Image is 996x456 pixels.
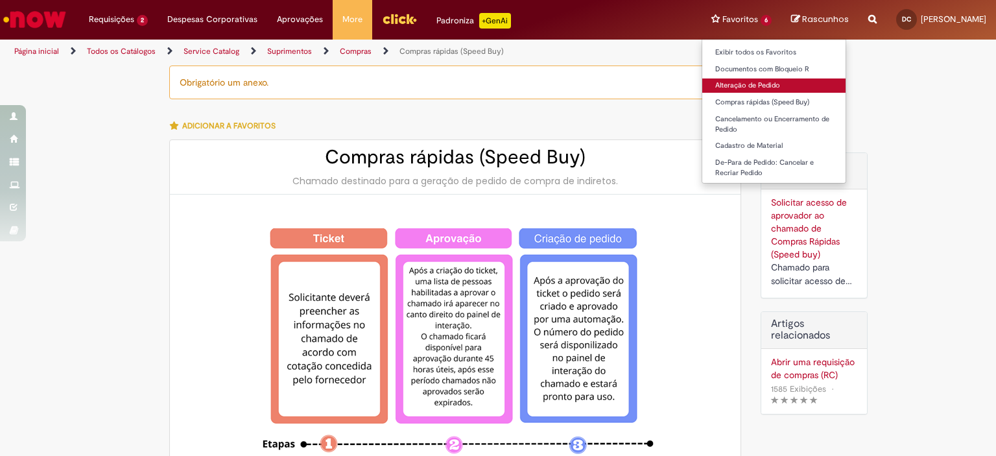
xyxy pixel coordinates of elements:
[14,46,59,56] a: Página inicial
[183,147,728,168] h2: Compras rápidas (Speed Buy)
[277,13,323,26] span: Aprovações
[137,15,148,26] span: 2
[771,261,857,288] div: Chamado para solicitar acesso de aprovador ao ticket de Speed buy
[802,13,849,25] span: Rascunhos
[267,46,312,56] a: Suprimentos
[702,78,846,93] a: Alteração de Pedido
[771,355,857,381] a: Abrir uma requisição de compras (RC)
[722,13,758,26] span: Favoritos
[921,14,986,25] span: [PERSON_NAME]
[829,380,836,398] span: •
[479,13,511,29] p: +GenAi
[89,13,134,26] span: Requisições
[702,139,846,153] a: Cadastro de Material
[771,318,857,341] h3: Artigos relacionados
[382,9,417,29] img: click_logo_yellow_360x200.png
[340,46,372,56] a: Compras
[184,46,239,56] a: Service Catalog
[342,13,362,26] span: More
[169,66,741,99] div: Obrigatório um anexo.
[167,13,257,26] span: Despesas Corporativas
[182,121,276,131] span: Adicionar a Favoritos
[183,174,728,187] div: Chamado destinado para a geração de pedido de compra de indiretos.
[702,45,846,60] a: Exibir todos os Favoritos
[702,95,846,110] a: Compras rápidas (Speed Buy)
[702,62,846,77] a: Documentos com Bloqueio R
[702,39,846,184] ul: Favoritos
[399,46,504,56] a: Compras rápidas (Speed Buy)
[87,46,156,56] a: Todos os Catálogos
[791,14,849,26] a: Rascunhos
[771,383,826,394] span: 1585 Exibições
[771,197,847,260] a: Solicitar acesso de aprovador ao chamado de Compras Rápidas (Speed buy)
[10,40,654,64] ul: Trilhas de página
[1,6,68,32] img: ServiceNow
[169,112,283,139] button: Adicionar a Favoritos
[702,156,846,180] a: De-Para de Pedido: Cancelar e Recriar Pedido
[761,15,772,26] span: 6
[436,13,511,29] div: Padroniza
[761,152,868,298] div: Ofertas Relacionadas
[902,15,911,23] span: DC
[702,112,846,136] a: Cancelamento ou Encerramento de Pedido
